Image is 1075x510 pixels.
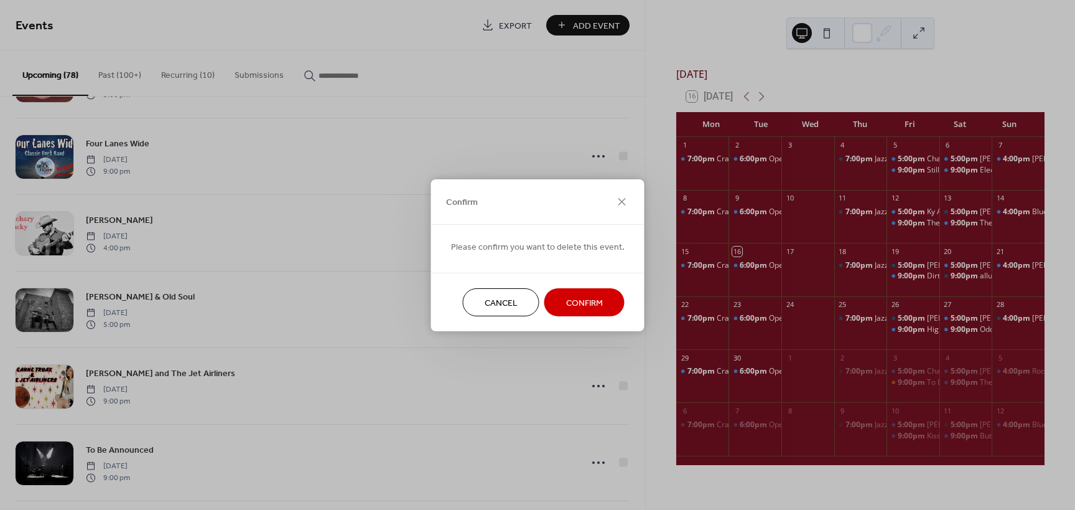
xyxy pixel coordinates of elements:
[485,296,518,309] span: Cancel
[544,288,625,316] button: Confirm
[566,296,603,309] span: Confirm
[451,240,625,253] span: Please confirm you want to delete this event.
[463,288,539,316] button: Cancel
[446,196,478,209] span: Confirm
